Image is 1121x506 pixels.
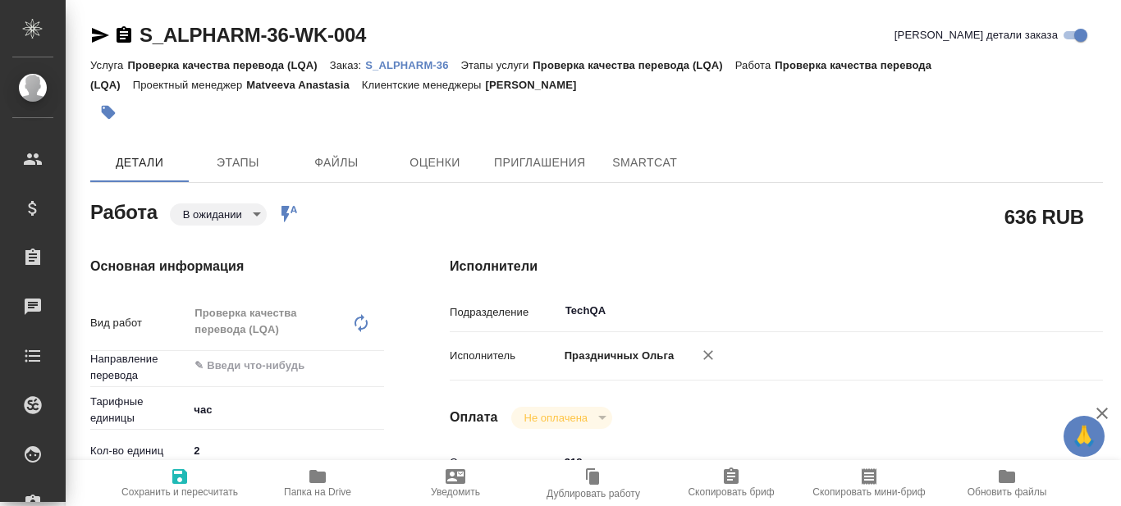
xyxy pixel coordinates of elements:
[606,153,684,173] span: SmartCat
[968,486,1047,498] span: Обновить файлы
[193,356,324,376] input: ✎ Введи что-нибудь
[365,59,460,71] p: S_ALPHARM-36
[450,454,559,471] p: Ставка
[170,203,267,226] div: В ожидании
[111,460,249,506] button: Сохранить и пересчитать
[486,79,589,91] p: [PERSON_NAME]
[365,57,460,71] a: S_ALPHARM-36
[246,79,362,91] p: Matveeva Anastasia
[735,59,776,71] p: Работа
[387,460,524,506] button: Уведомить
[284,486,351,498] span: Папка на Drive
[431,486,480,498] span: Уведомить
[90,196,158,226] h2: Работа
[800,460,938,506] button: Скопировать мини-бриф
[688,486,774,498] span: Скопировать бриф
[330,59,365,71] p: Заказ:
[450,304,559,321] p: Подразделение
[140,24,366,46] a: S_ALPHARM-36-WK-004
[1064,416,1105,457] button: 🙏
[297,153,376,173] span: Файлы
[188,396,384,424] div: час
[812,486,925,498] span: Скопировать мини-бриф
[121,486,238,498] span: Сохранить и пересчитать
[533,59,734,71] p: Проверка качества перевода (LQA)
[1040,309,1043,312] button: Open
[396,153,474,173] span: Оценки
[127,59,329,71] p: Проверка качества перевода (LQA)
[375,364,378,367] button: Open
[559,450,1049,474] input: ✎ Введи что-нибудь
[938,460,1076,506] button: Обновить файлы
[133,79,246,91] p: Проектный менеджер
[178,207,247,221] button: В ожидании
[1004,203,1084,230] h2: 636 RUB
[90,315,188,331] p: Вид работ
[461,59,533,71] p: Этапы услуги
[249,460,387,506] button: Папка на Drive
[895,27,1058,43] span: [PERSON_NAME] детали заказа
[100,153,179,173] span: Детали
[690,337,726,373] button: Удалить исполнителя
[90,394,188,426] p: Тарифные единицы
[90,351,188,384] p: Направление перевода
[90,59,127,71] p: Услуга
[559,348,675,364] p: Праздничных Ольга
[511,407,612,429] div: В ожидании
[199,153,277,173] span: Этапы
[450,257,1103,276] h4: Исполнители
[362,79,486,91] p: Клиентские менеджеры
[494,153,586,173] span: Приглашения
[114,25,134,45] button: Скопировать ссылку
[450,408,498,427] h4: Оплата
[188,439,384,463] input: ✎ Введи что-нибудь
[524,460,662,506] button: Дублировать работу
[1070,419,1098,454] span: 🙏
[90,257,384,276] h4: Основная информация
[90,25,110,45] button: Скопировать ссылку для ЯМессенджера
[90,443,188,459] p: Кол-во единиц
[450,348,559,364] p: Исполнитель
[519,411,593,425] button: Не оплачена
[662,460,800,506] button: Скопировать бриф
[90,94,126,130] button: Добавить тэг
[547,488,640,499] span: Дублировать работу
